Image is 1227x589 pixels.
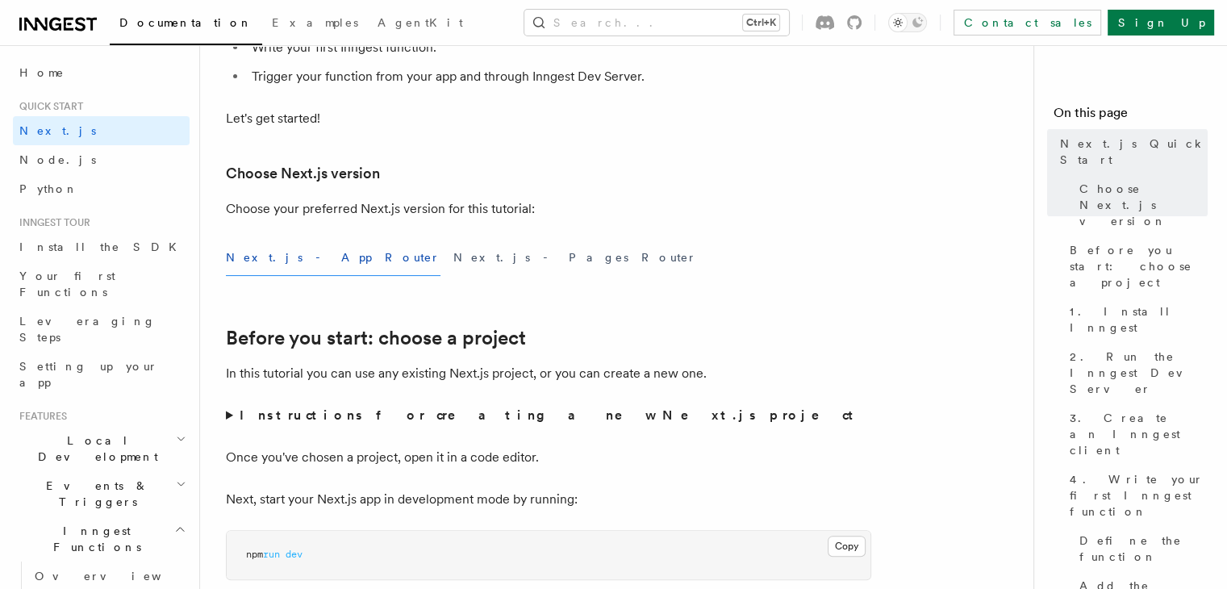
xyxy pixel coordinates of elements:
[19,240,186,253] span: Install the SDK
[743,15,779,31] kbd: Ctrl+K
[1070,303,1208,336] span: 1. Install Inngest
[13,432,176,465] span: Local Development
[524,10,789,36] button: Search...Ctrl+K
[226,162,380,185] a: Choose Next.js version
[1070,242,1208,290] span: Before you start: choose a project
[453,240,697,276] button: Next.js - Pages Router
[888,13,927,32] button: Toggle dark mode
[13,352,190,397] a: Setting up your app
[35,570,201,583] span: Overview
[13,307,190,352] a: Leveraging Steps
[240,407,860,423] strong: Instructions for creating a new Next.js project
[13,100,83,113] span: Quick start
[13,426,190,471] button: Local Development
[13,58,190,87] a: Home
[286,549,303,560] span: dev
[1070,349,1208,397] span: 2. Run the Inngest Dev Server
[1054,103,1208,129] h4: On this page
[1073,174,1208,236] a: Choose Next.js version
[13,145,190,174] a: Node.js
[226,198,871,220] p: Choose your preferred Next.js version for this tutorial:
[1063,297,1208,342] a: 1. Install Inngest
[247,65,871,88] li: Trigger your function from your app and through Inngest Dev Server.
[1070,471,1208,520] span: 4. Write your first Inngest function
[1108,10,1214,36] a: Sign Up
[13,471,190,516] button: Events & Triggers
[263,549,280,560] span: run
[368,5,473,44] a: AgentKit
[19,315,156,344] span: Leveraging Steps
[226,107,871,130] p: Let's get started!
[247,36,871,59] li: Write your first Inngest function.
[1070,410,1208,458] span: 3. Create an Inngest client
[13,523,174,555] span: Inngest Functions
[226,362,871,385] p: In this tutorial you can use any existing Next.js project, or you can create a new one.
[1079,181,1208,229] span: Choose Next.js version
[13,216,90,229] span: Inngest tour
[226,446,871,469] p: Once you've chosen a project, open it in a code editor.
[954,10,1101,36] a: Contact sales
[119,16,252,29] span: Documentation
[1054,129,1208,174] a: Next.js Quick Start
[226,327,526,349] a: Before you start: choose a project
[378,16,463,29] span: AgentKit
[19,153,96,166] span: Node.js
[828,536,866,557] button: Copy
[1079,533,1208,565] span: Define the function
[1073,526,1208,571] a: Define the function
[226,404,871,427] summary: Instructions for creating a new Next.js project
[1063,342,1208,403] a: 2. Run the Inngest Dev Server
[272,16,358,29] span: Examples
[262,5,368,44] a: Examples
[13,516,190,562] button: Inngest Functions
[19,269,115,299] span: Your first Functions
[1063,236,1208,297] a: Before you start: choose a project
[1060,136,1208,168] span: Next.js Quick Start
[246,549,263,560] span: npm
[226,488,871,511] p: Next, start your Next.js app in development mode by running:
[13,116,190,145] a: Next.js
[13,261,190,307] a: Your first Functions
[19,124,96,137] span: Next.js
[19,182,78,195] span: Python
[13,174,190,203] a: Python
[226,240,440,276] button: Next.js - App Router
[13,410,67,423] span: Features
[13,232,190,261] a: Install the SDK
[1063,403,1208,465] a: 3. Create an Inngest client
[110,5,262,45] a: Documentation
[19,65,65,81] span: Home
[13,478,176,510] span: Events & Triggers
[1063,465,1208,526] a: 4. Write your first Inngest function
[19,360,158,389] span: Setting up your app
